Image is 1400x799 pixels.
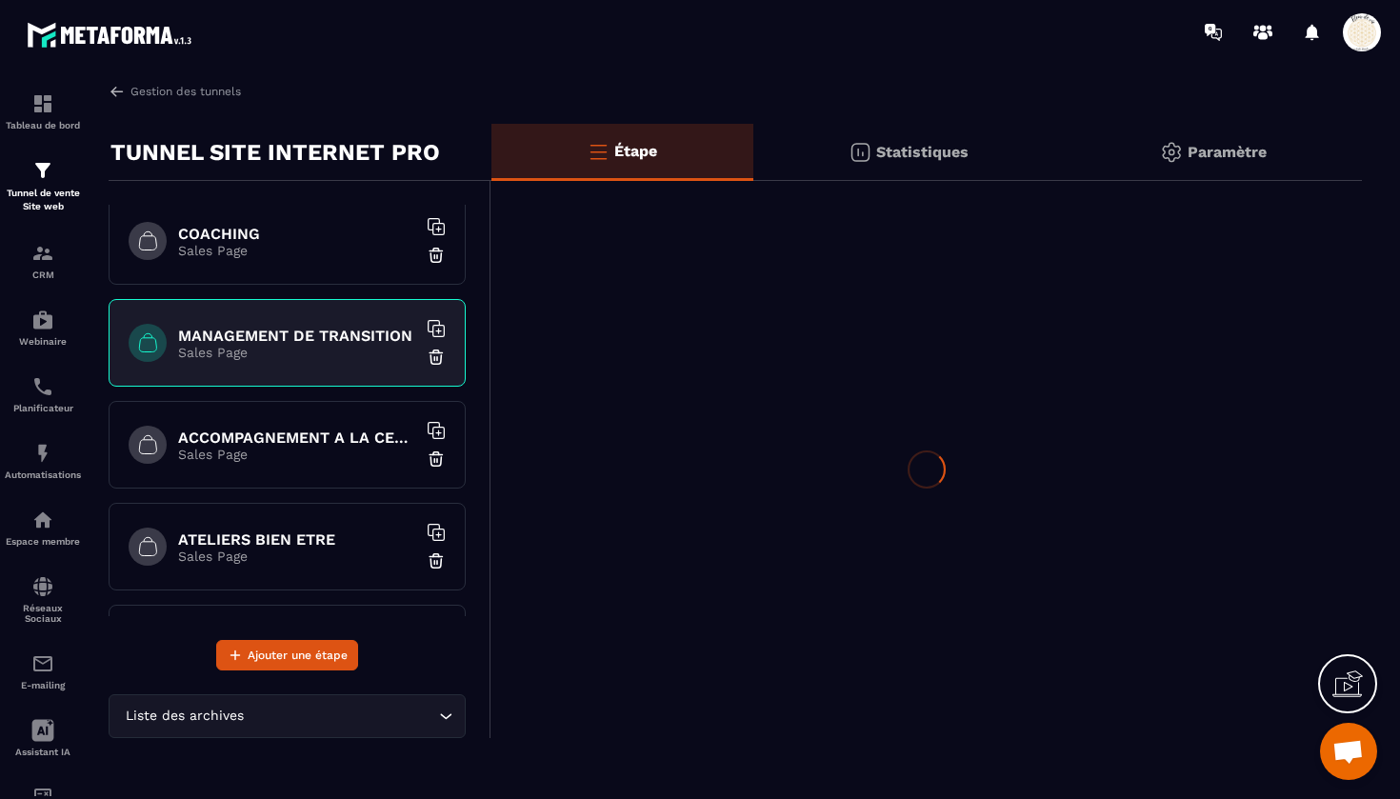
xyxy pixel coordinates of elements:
h6: ACCOMPAGNEMENT A LA CERTIFICATION HAS [178,429,416,447]
img: trash [427,551,446,570]
a: formationformationCRM [5,228,81,294]
div: Ouvrir le chat [1320,723,1377,780]
a: automationsautomationsWebinaire [5,294,81,361]
img: email [31,652,54,675]
img: scheduler [31,375,54,398]
a: Assistant IA [5,705,81,771]
img: stats.20deebd0.svg [849,141,871,164]
span: Liste des archives [121,706,248,727]
img: automations [31,509,54,531]
p: Tunnel de vente Site web [5,187,81,213]
p: Automatisations [5,469,81,480]
a: automationsautomationsEspace membre [5,494,81,561]
p: Webinaire [5,336,81,347]
img: formation [31,242,54,265]
div: Search for option [109,694,466,738]
p: CRM [5,270,81,280]
p: Sales Page [178,243,416,258]
img: trash [427,246,446,265]
img: bars-o.4a397970.svg [587,140,610,163]
img: arrow [109,83,126,100]
img: automations [31,309,54,331]
img: trash [427,449,446,469]
p: Paramètre [1188,143,1267,161]
p: Réseaux Sociaux [5,603,81,624]
a: formationformationTunnel de vente Site web [5,145,81,228]
a: Gestion des tunnels [109,83,241,100]
p: Sales Page [178,549,416,564]
img: logo [27,17,198,52]
p: Assistant IA [5,747,81,757]
h6: ATELIERS BIEN ETRE [178,530,416,549]
img: trash [427,348,446,367]
p: Sales Page [178,447,416,462]
p: Étape [614,142,657,160]
h6: MANAGEMENT DE TRANSITION [178,327,416,345]
a: automationsautomationsAutomatisations [5,428,81,494]
span: Ajouter une étape [248,646,348,665]
a: emailemailE-mailing [5,638,81,705]
a: formationformationTableau de bord [5,78,81,145]
p: Tableau de bord [5,120,81,130]
button: Ajouter une étape [216,640,358,670]
a: schedulerschedulerPlanificateur [5,361,81,428]
img: automations [31,442,54,465]
img: formation [31,92,54,115]
a: social-networksocial-networkRéseaux Sociaux [5,561,81,638]
input: Search for option [248,706,434,727]
p: Espace membre [5,536,81,547]
h6: COACHING [178,225,416,243]
img: formation [31,159,54,182]
img: setting-gr.5f69749f.svg [1160,141,1183,164]
p: Statistiques [876,143,969,161]
p: TUNNEL SITE INTERNET PRO [110,133,440,171]
p: Planificateur [5,403,81,413]
p: E-mailing [5,680,81,690]
img: social-network [31,575,54,598]
p: Sales Page [178,345,416,360]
